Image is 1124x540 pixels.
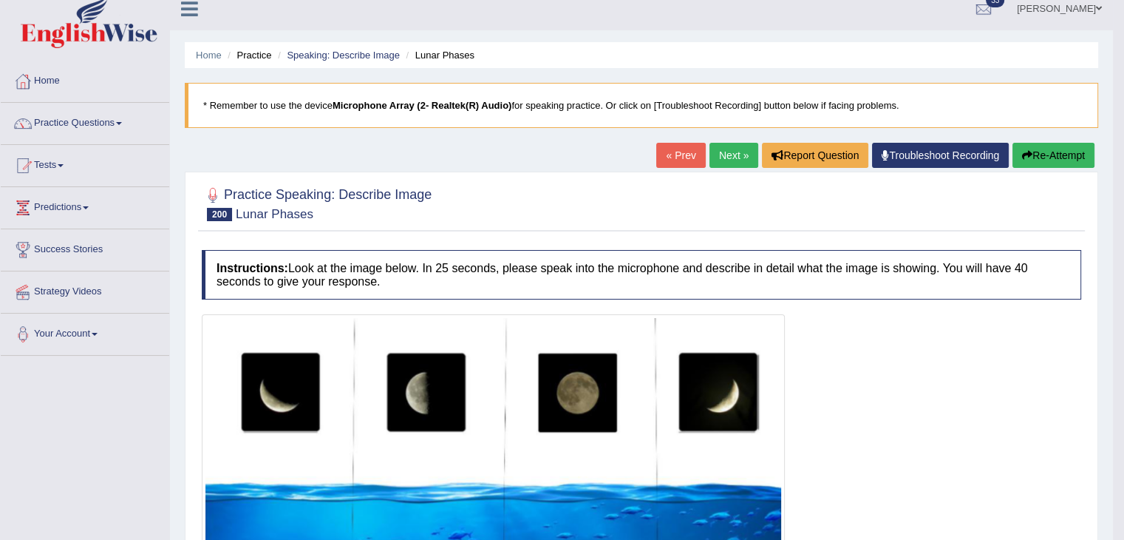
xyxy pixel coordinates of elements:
span: 200 [207,208,232,221]
a: « Prev [656,143,705,168]
li: Lunar Phases [402,48,474,62]
blockquote: * Remember to use the device for speaking practice. Or click on [Troubleshoot Recording] button b... [185,83,1098,128]
small: Lunar Phases [236,207,313,221]
li: Practice [224,48,271,62]
a: Home [1,61,169,98]
a: Practice Questions [1,103,169,140]
h4: Look at the image below. In 25 seconds, please speak into the microphone and describe in detail w... [202,250,1081,300]
a: Predictions [1,187,169,224]
a: Next » [709,143,758,168]
a: Success Stories [1,229,169,266]
b: Microphone Array (2- Realtek(R) Audio) [333,100,511,111]
button: Re-Attempt [1012,143,1094,168]
a: Speaking: Describe Image [287,50,399,61]
a: Home [196,50,222,61]
a: Troubleshoot Recording [872,143,1009,168]
a: Tests [1,145,169,182]
b: Instructions: [217,262,288,274]
a: Strategy Videos [1,271,169,308]
a: Your Account [1,314,169,351]
h2: Practice Speaking: Describe Image [202,184,432,221]
button: Report Question [762,143,868,168]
